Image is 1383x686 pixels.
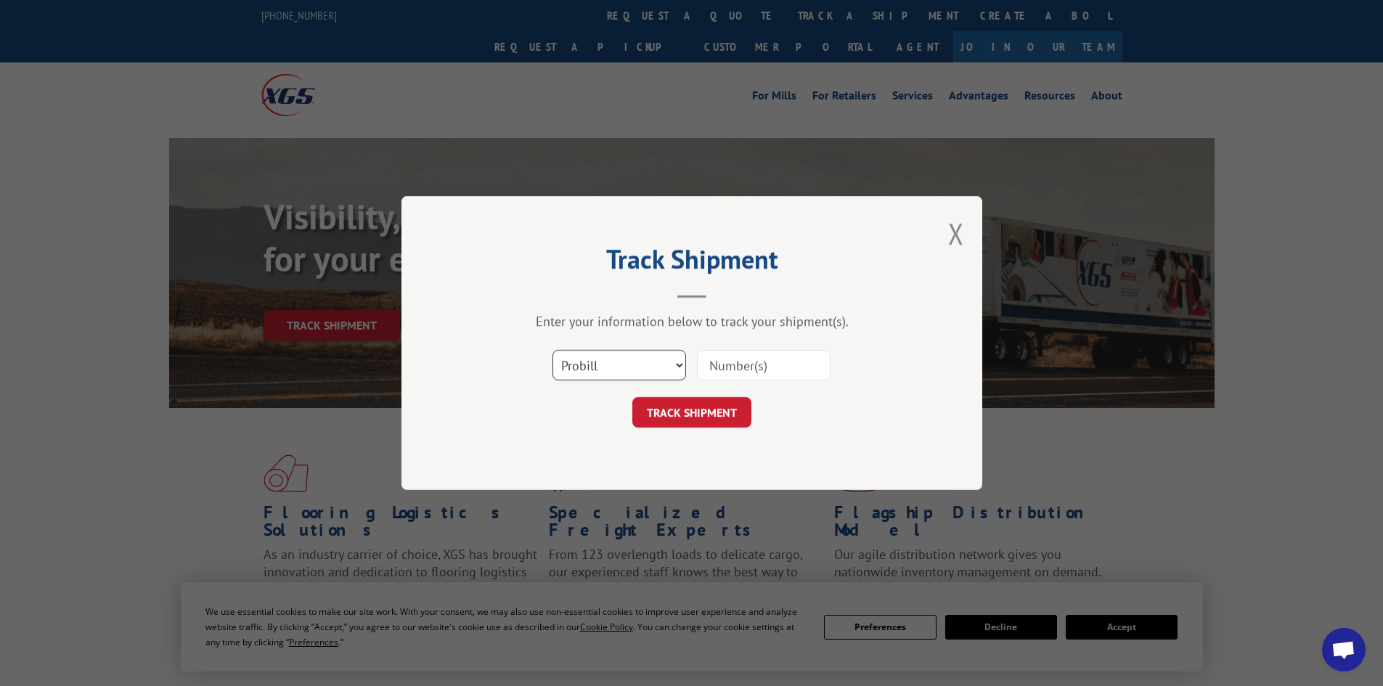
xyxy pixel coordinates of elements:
button: Close modal [948,214,964,253]
input: Number(s) [697,350,831,380]
button: TRACK SHIPMENT [632,397,751,428]
div: Enter your information below to track your shipment(s). [474,313,910,330]
h2: Track Shipment [474,249,910,277]
div: Open chat [1322,628,1366,671]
